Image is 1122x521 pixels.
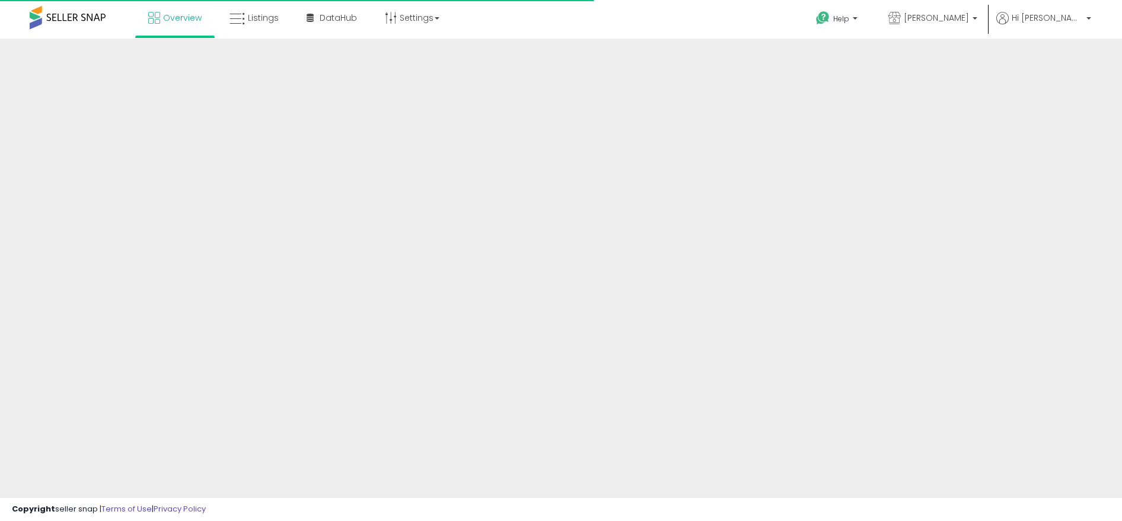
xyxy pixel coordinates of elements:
span: DataHub [320,12,357,24]
span: Help [833,14,849,24]
span: Overview [163,12,202,24]
div: seller snap | | [12,504,206,515]
a: Help [807,2,869,39]
span: [PERSON_NAME] [904,12,969,24]
span: Hi [PERSON_NAME] [1012,12,1083,24]
a: Privacy Policy [154,503,206,514]
i: Get Help [815,11,830,26]
a: Terms of Use [101,503,152,514]
span: Listings [248,12,279,24]
a: Hi [PERSON_NAME] [996,12,1091,39]
strong: Copyright [12,503,55,514]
